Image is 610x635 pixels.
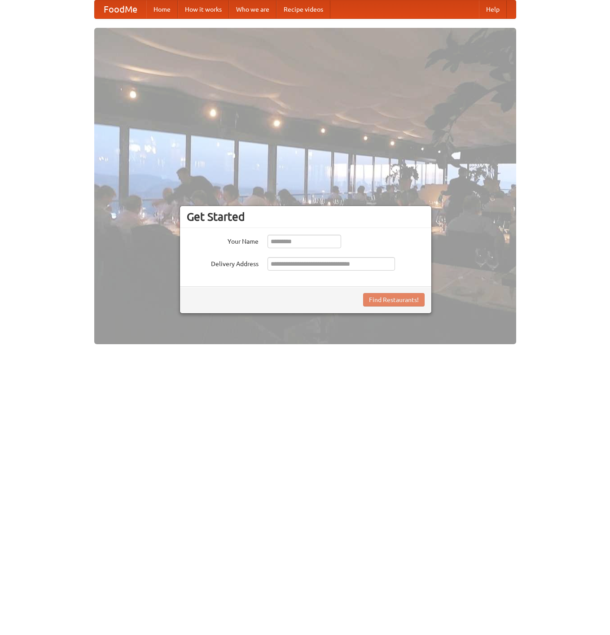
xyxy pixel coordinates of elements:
[229,0,276,18] a: Who we are
[146,0,178,18] a: Home
[363,293,425,307] button: Find Restaurants!
[187,210,425,223] h3: Get Started
[276,0,330,18] a: Recipe videos
[95,0,146,18] a: FoodMe
[178,0,229,18] a: How it works
[479,0,507,18] a: Help
[187,235,259,246] label: Your Name
[187,257,259,268] label: Delivery Address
